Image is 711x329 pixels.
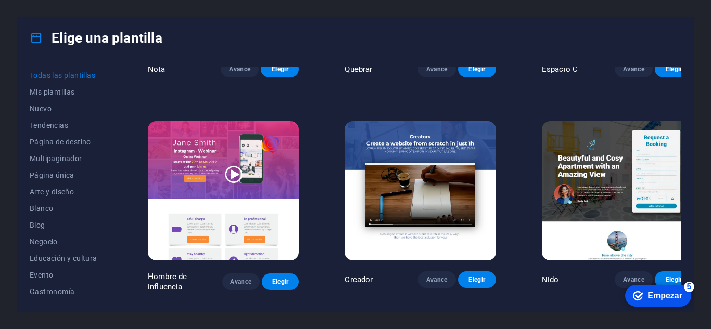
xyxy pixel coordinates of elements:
[272,65,288,73] font: Elegir
[30,183,102,200] button: Arte y diseño
[30,250,102,267] button: Educación y cultura
[345,275,373,284] font: Creador
[30,71,95,80] font: Todas las plantillas
[30,171,74,179] font: Página única
[262,273,299,290] button: Elegir
[30,200,102,217] button: Blanco
[666,65,682,73] font: Elegir
[468,65,485,73] font: Elegir
[30,84,102,100] button: Mis plantillas
[458,61,496,77] button: Elegir
[30,88,75,96] font: Mis plantillas
[542,121,693,260] img: Nido
[148,64,166,74] font: Nota
[30,254,97,262] font: Educación y cultura
[41,11,75,20] font: Empezar
[30,121,68,129] font: Tendencias
[30,271,53,279] font: Evento
[30,238,58,246] font: Negocio
[345,64,372,74] font: Quebrar
[80,3,85,11] font: 5
[30,233,102,250] button: Negocio
[30,167,102,183] button: Página única
[655,61,693,77] button: Elegir
[615,61,653,77] button: Avance
[30,67,102,84] button: Todas las plantillas
[30,154,82,163] font: Multipaginador
[418,61,456,77] button: Avance
[458,271,496,288] button: Elegir
[30,188,74,196] font: Arte y diseño
[30,217,102,233] button: Blog
[30,267,102,283] button: Evento
[30,150,102,167] button: Multipaginador
[426,65,448,73] font: Avance
[148,121,299,260] img: Hombre de influencia
[272,278,289,285] font: Elegir
[148,272,187,292] font: Hombre de influencia
[30,138,91,146] font: Página de destino
[30,204,53,213] font: Blanco
[18,5,84,27] div: Empezar Quedan 5 elementos, 0 % completado
[30,100,102,117] button: Nuevo
[666,276,682,283] font: Elegir
[623,65,644,73] font: Avance
[542,64,578,74] font: Espacio C
[542,275,559,284] font: Nido
[30,221,45,229] font: Blog
[345,121,496,260] img: Creador
[52,30,162,46] font: Elige una plantilla
[30,134,102,150] button: Página de destino
[221,61,259,77] button: Avance
[623,276,644,283] font: Avance
[222,273,260,290] button: Avance
[655,271,693,288] button: Elegir
[229,65,250,73] font: Avance
[426,276,448,283] font: Avance
[261,61,299,77] button: Elegir
[418,271,456,288] button: Avance
[230,278,251,285] font: Avance
[30,117,102,134] button: Tendencias
[615,271,653,288] button: Avance
[468,276,485,283] font: Elegir
[30,104,52,113] font: Nuevo
[30,287,74,296] font: Gastronomía
[30,283,102,300] button: Gastronomía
